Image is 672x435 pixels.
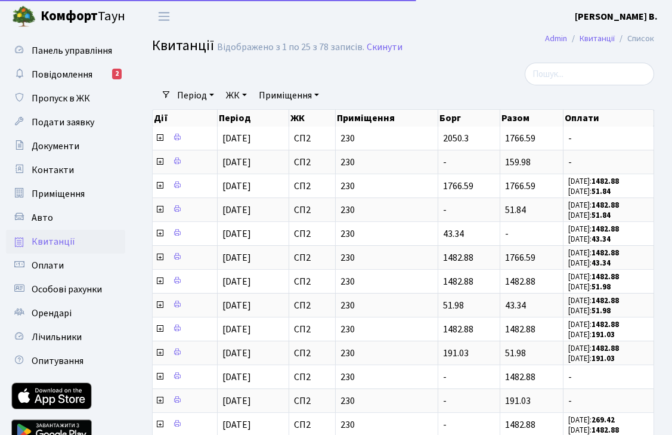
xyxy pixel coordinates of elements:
[340,325,433,334] span: 230
[443,156,447,169] span: -
[575,10,658,24] a: [PERSON_NAME] В.
[505,418,535,431] span: 1482.88
[615,32,654,45] li: Список
[568,319,619,330] small: [DATE]:
[41,7,125,27] span: Таун
[294,277,330,286] span: СП2
[443,371,447,384] span: -
[222,275,251,288] span: [DATE]
[222,418,251,431] span: [DATE]
[592,353,615,364] b: 191.03
[6,110,125,134] a: Подати заявку
[340,181,433,191] span: 230
[592,186,611,197] b: 51.84
[505,203,526,217] span: 51.84
[568,134,649,143] span: -
[568,224,619,235] small: [DATE]:
[6,277,125,301] a: Особові рахунки
[568,295,619,306] small: [DATE]:
[592,224,619,235] b: 1482.88
[340,253,433,263] span: 230
[443,394,447,408] span: -
[443,347,469,360] span: 191.03
[6,206,125,230] a: Авто
[568,353,615,364] small: [DATE]:
[294,301,330,310] span: СП2
[6,254,125,277] a: Оплати
[505,227,509,240] span: -
[254,85,324,106] a: Приміщення
[222,132,251,145] span: [DATE]
[6,230,125,254] a: Квитанції
[32,307,72,320] span: Орендарі
[340,134,433,143] span: 230
[32,187,85,200] span: Приміщення
[32,44,112,57] span: Панель управління
[112,69,122,79] div: 2
[294,396,330,406] span: СП2
[340,372,433,382] span: 230
[438,110,500,127] th: Борг
[592,200,619,211] b: 1482.88
[294,325,330,334] span: СП2
[592,210,611,221] b: 51.84
[222,251,251,264] span: [DATE]
[340,277,433,286] span: 230
[592,343,619,354] b: 1482.88
[592,282,611,292] b: 51.98
[580,32,615,45] a: Квитанції
[568,372,649,382] span: -
[294,420,330,430] span: СП2
[294,348,330,358] span: СП2
[340,396,433,406] span: 230
[222,227,251,240] span: [DATE]
[340,229,433,239] span: 230
[153,110,218,127] th: Дії
[222,371,251,384] span: [DATE]
[32,283,102,296] span: Особові рахунки
[149,7,179,26] button: Переключити навігацію
[568,282,611,292] small: [DATE]:
[32,68,92,81] span: Повідомлення
[172,85,219,106] a: Період
[505,394,531,408] span: 191.03
[568,306,611,316] small: [DATE]:
[6,87,125,110] a: Пропуск в ЖК
[443,203,447,217] span: -
[340,205,433,215] span: 230
[443,323,473,336] span: 1482.88
[6,158,125,182] a: Контакти
[592,415,615,425] b: 269.42
[41,7,98,26] b: Комфорт
[294,253,330,263] span: СП2
[222,347,251,360] span: [DATE]
[592,329,615,340] b: 191.03
[505,275,535,288] span: 1482.88
[32,331,82,344] span: Лічильники
[32,259,64,272] span: Оплати
[367,42,402,53] a: Скинути
[592,295,619,306] b: 1482.88
[222,180,251,193] span: [DATE]
[505,180,535,193] span: 1766.59
[505,347,526,360] span: 51.98
[32,116,94,129] span: Подати заявку
[294,229,330,239] span: СП2
[222,299,251,312] span: [DATE]
[592,248,619,258] b: 1482.88
[592,306,611,316] b: 51.98
[340,348,433,358] span: 230
[592,272,619,282] b: 1482.88
[568,234,611,245] small: [DATE]:
[6,301,125,325] a: Орендарі
[527,26,672,51] nav: breadcrumb
[568,329,615,340] small: [DATE]:
[289,110,335,127] th: ЖК
[568,258,611,269] small: [DATE]:
[505,132,535,145] span: 1766.59
[222,203,251,217] span: [DATE]
[6,325,125,349] a: Лічильники
[294,205,330,215] span: СП2
[568,158,649,167] span: -
[6,182,125,206] a: Приміщення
